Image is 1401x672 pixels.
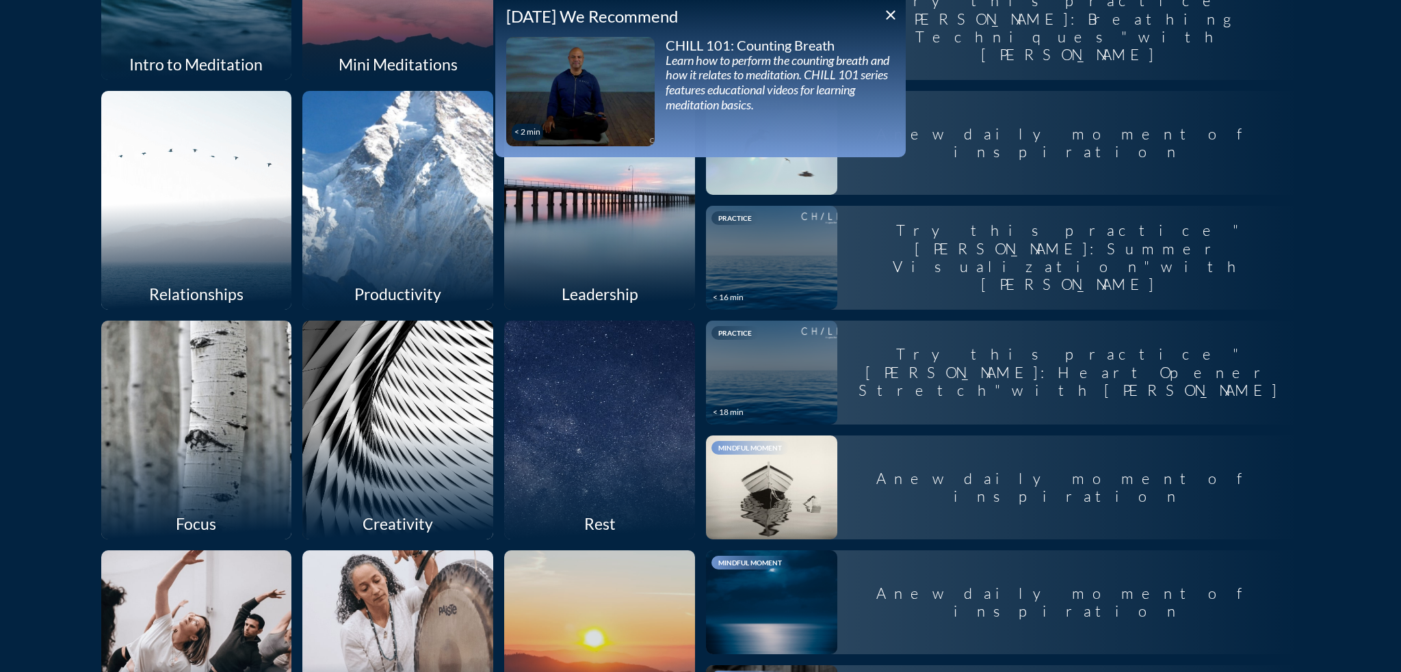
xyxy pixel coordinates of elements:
span: Practice [718,329,752,337]
div: A new daily moment of inspiration [837,114,1300,172]
div: < 18 min [713,407,744,417]
div: Creativity [302,508,493,539]
div: Try this practice "[PERSON_NAME]: Heart Opener Stretch" with [PERSON_NAME] [837,334,1300,410]
span: Practice [718,214,752,222]
div: A new daily moment of inspiration [837,459,1300,517]
div: Learn how to perform the counting breath and how it relates to meditation. CHILL 101 series featu... [666,53,895,112]
i: close [882,7,899,23]
div: A new daily moment of inspiration [837,574,1300,632]
div: Productivity [302,278,493,310]
div: Leadership [504,278,695,310]
div: < 2 min [514,127,540,137]
div: Focus [101,508,292,539]
div: Mini Meditations [302,49,493,80]
div: CHILL 101: Counting Breath [666,37,895,53]
span: Mindful Moment [718,444,782,452]
div: < 16 min [713,293,744,302]
div: [DATE] We Recommend [506,7,895,27]
div: Rest [504,508,695,539]
div: Try this practice "[PERSON_NAME]: Summer Visualization" with [PERSON_NAME] [837,211,1300,305]
div: Intro to Meditation [101,49,292,80]
span: Mindful Moment [718,559,782,567]
div: Relationships [101,278,292,310]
